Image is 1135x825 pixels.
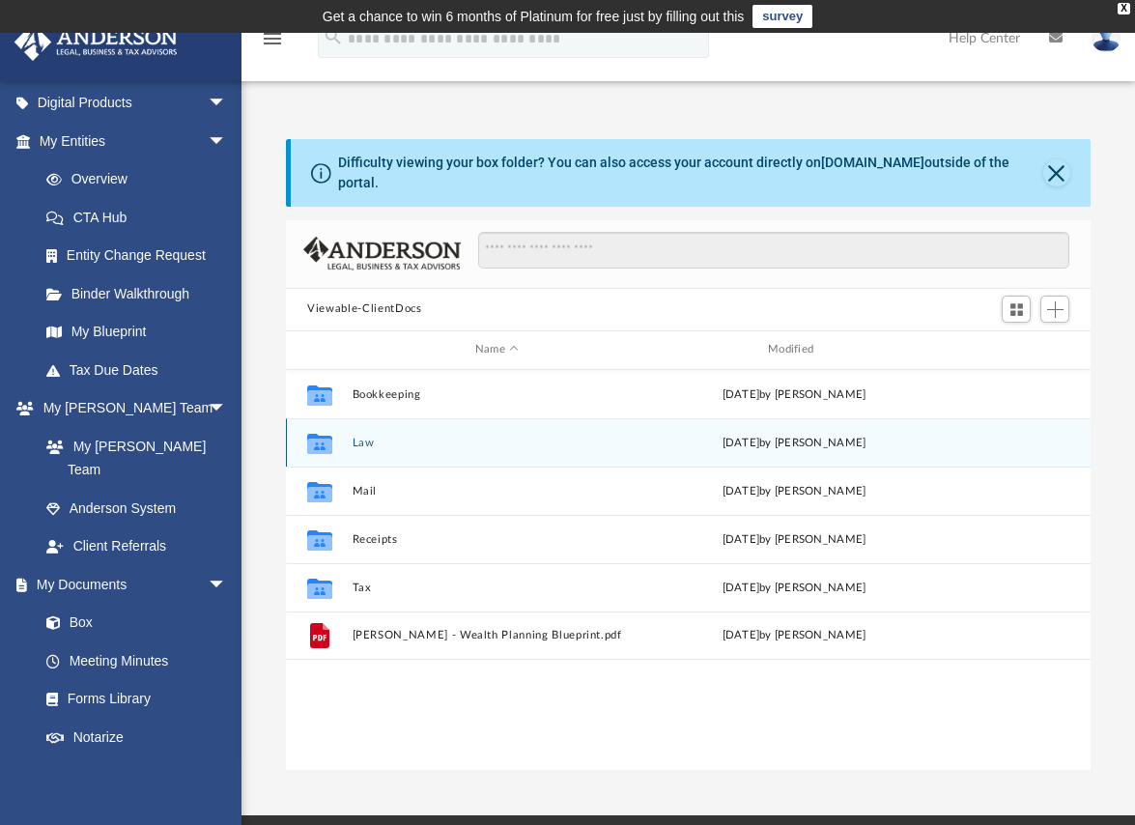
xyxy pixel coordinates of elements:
a: Meeting Minutes [27,641,246,680]
a: Notarize [27,718,246,756]
a: My [PERSON_NAME] Team [27,427,237,489]
a: menu [261,37,284,50]
div: [DATE] by [PERSON_NAME] [650,530,939,548]
button: Receipts [353,532,641,545]
span: arrow_drop_down [208,122,246,161]
div: [DATE] by [PERSON_NAME] [650,434,939,451]
a: Online Learningarrow_drop_down [14,756,246,795]
input: Search files and folders [478,232,1069,269]
button: Mail [353,484,641,497]
a: Client Referrals [27,527,246,566]
span: arrow_drop_down [208,389,246,429]
div: [DATE] by [PERSON_NAME] [650,482,939,499]
a: survey [752,5,812,28]
i: search [323,26,344,47]
button: Viewable-ClientDocs [307,300,421,318]
div: [DATE] by [PERSON_NAME] [650,627,939,644]
a: My Documentsarrow_drop_down [14,565,246,604]
div: grid [286,370,1091,770]
a: CTA Hub [27,198,256,237]
a: My Entitiesarrow_drop_down [14,122,256,160]
img: Anderson Advisors Platinum Portal [9,23,184,61]
a: Box [27,604,237,642]
div: [DATE] by [PERSON_NAME] [650,385,939,403]
div: [DATE] by [PERSON_NAME] [650,579,939,596]
img: User Pic [1092,24,1121,52]
a: Overview [27,160,256,199]
button: Close [1043,159,1070,186]
div: Difficulty viewing your box folder? You can also access your account directly on outside of the p... [338,153,1043,193]
a: Forms Library [27,680,237,719]
a: Tax Due Dates [27,351,256,389]
a: My Blueprint [27,313,246,352]
button: Law [353,436,641,448]
div: Get a chance to win 6 months of Platinum for free just by filling out this [323,5,745,28]
span: arrow_drop_down [208,756,246,796]
a: Binder Walkthrough [27,274,256,313]
button: Bookkeeping [353,387,641,400]
div: id [295,341,343,358]
a: My [PERSON_NAME] Teamarrow_drop_down [14,389,246,428]
i: menu [261,27,284,50]
button: [PERSON_NAME] - Wealth Planning Blueprint.pdf [353,629,641,641]
a: Entity Change Request [27,237,256,275]
span: arrow_drop_down [208,84,246,124]
button: Tax [353,581,641,593]
button: Switch to Grid View [1002,296,1031,323]
div: close [1118,3,1130,14]
a: Anderson System [27,489,246,527]
div: Modified [649,341,939,358]
button: Add [1040,296,1069,323]
div: Name [352,341,641,358]
a: [DOMAIN_NAME] [821,155,924,170]
span: arrow_drop_down [208,565,246,605]
a: Digital Productsarrow_drop_down [14,84,256,123]
div: id [948,341,1083,358]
